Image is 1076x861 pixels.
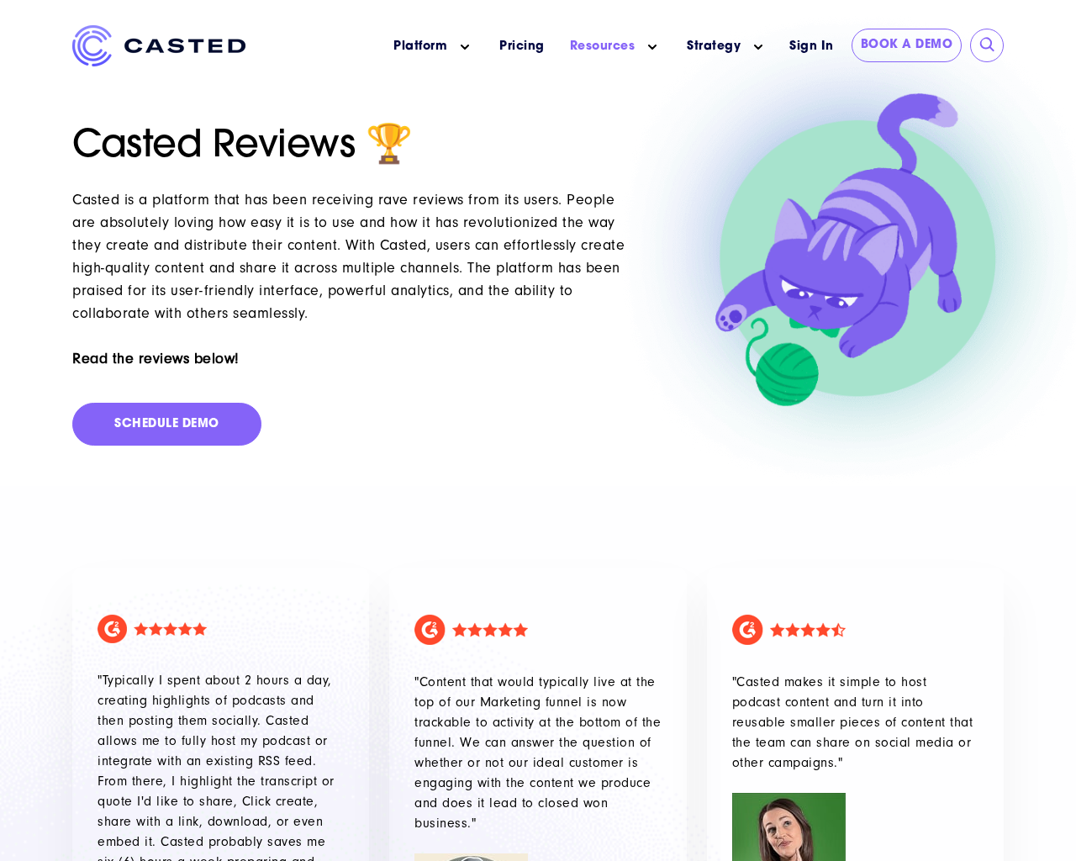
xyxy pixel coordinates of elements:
[72,25,245,66] img: Casted_Logo_Horizontal_FullColor_PUR_BLUE
[72,350,240,367] strong: Read the reviews below!
[414,672,661,833] div: "Content that would typically live at the top of our Marketing funnel is now trackable to activit...
[852,29,963,62] a: Book a Demo
[72,124,687,170] h1: Casted Reviews 🏆
[780,29,843,65] a: Sign In
[687,38,741,55] a: Strategy
[707,84,1004,415] img: Playing_Podcat2
[98,615,207,643] img: G25_2
[570,38,636,55] a: Resources
[732,672,978,773] div: "Casted makes it simple to host podcast content and turn it into reusable smaller pieces of conte...
[72,191,625,367] span: Casted is a platform that has been receiving rave reviews from its users. People are absolutely l...
[499,38,545,55] a: Pricing
[72,403,261,446] a: Schedule Demo
[414,615,528,645] img: G25_2
[393,38,447,55] a: Platform
[979,37,996,54] input: Submit
[271,25,780,68] nav: Main menu
[732,615,846,645] img: G24_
